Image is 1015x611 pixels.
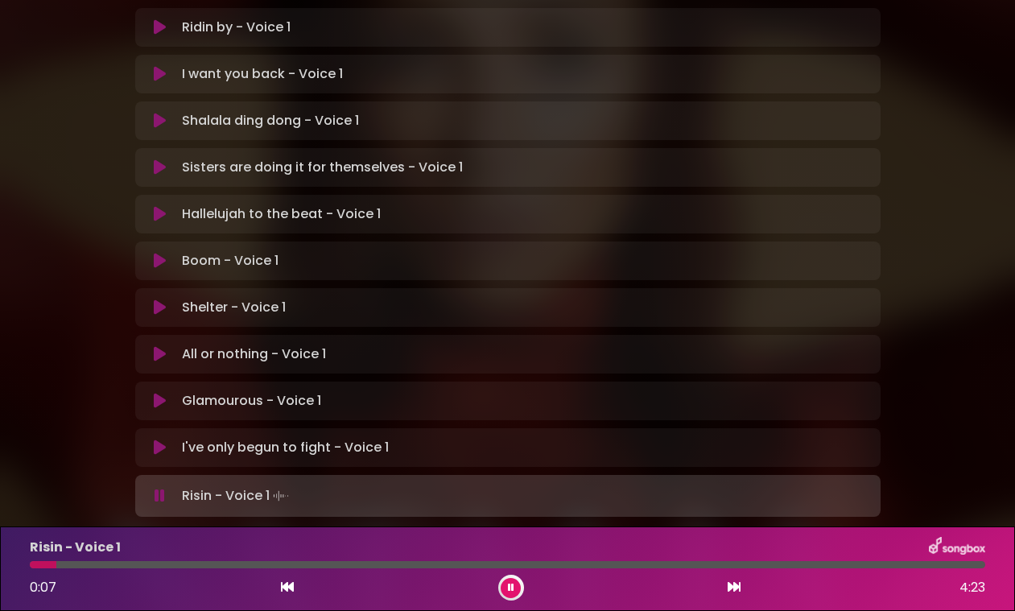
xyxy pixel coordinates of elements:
p: Glamourous - Voice 1 [182,391,321,411]
p: Shelter - Voice 1 [182,298,286,317]
p: I've only begun to fight - Voice 1 [182,438,389,457]
p: Risin - Voice 1 [182,485,292,507]
span: 0:07 [30,578,56,597]
p: Risin - Voice 1 [30,538,121,557]
p: Shalala ding dong - Voice 1 [182,111,359,130]
p: All or nothing - Voice 1 [182,345,326,364]
p: Hallelujah to the beat - Voice 1 [182,204,381,224]
p: Ridin by - Voice 1 [182,18,291,37]
p: Boom - Voice 1 [182,251,279,270]
p: I want you back - Voice 1 [182,64,343,84]
span: 4:23 [959,578,985,597]
img: songbox-logo-white.png [929,537,985,558]
p: Sisters are doing it for themselves - Voice 1 [182,158,463,177]
img: waveform4.gif [270,485,292,507]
